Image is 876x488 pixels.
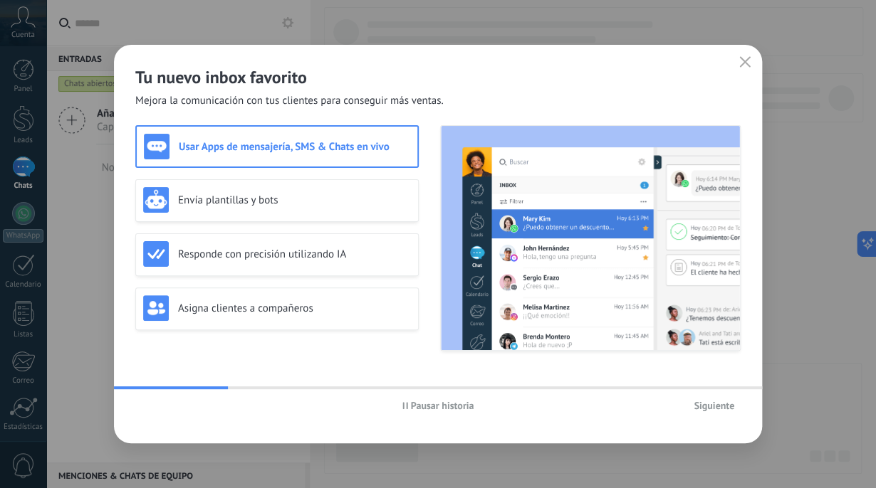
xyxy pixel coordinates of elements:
[179,140,410,154] h3: Usar Apps de mensajería, SMS & Chats en vivo
[135,66,741,88] h2: Tu nuevo inbox favorito
[178,193,411,207] h3: Envía plantillas y bots
[178,302,411,315] h3: Asigna clientes a compañeros
[396,395,481,416] button: Pausar historia
[694,401,734,410] span: Siguiente
[687,395,741,416] button: Siguiente
[135,94,444,108] span: Mejora la comunicación con tus clientes para conseguir más ventas.
[178,248,411,261] h3: Responde con precisión utilizando IA
[411,401,474,410] span: Pausar historia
